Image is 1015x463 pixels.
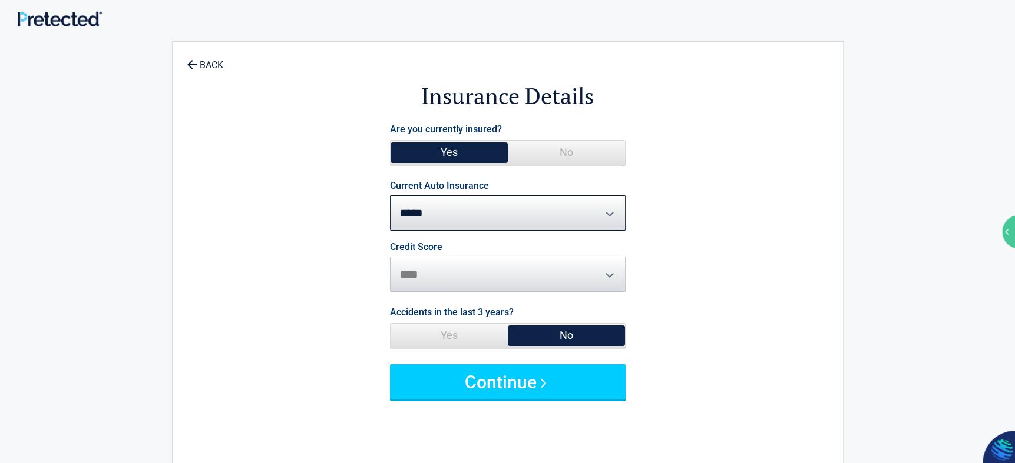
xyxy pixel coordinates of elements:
[390,364,626,399] button: Continue
[184,49,226,70] a: BACK
[390,304,514,320] label: Accidents in the last 3 years?
[18,11,102,26] img: Main Logo
[508,141,625,164] span: No
[390,242,442,252] label: Credit Score
[508,324,625,347] span: No
[237,81,778,111] h2: Insurance Details
[391,324,508,347] span: Yes
[390,121,502,137] label: Are you currently insured?
[391,141,508,164] span: Yes
[390,181,489,191] label: Current Auto Insurance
